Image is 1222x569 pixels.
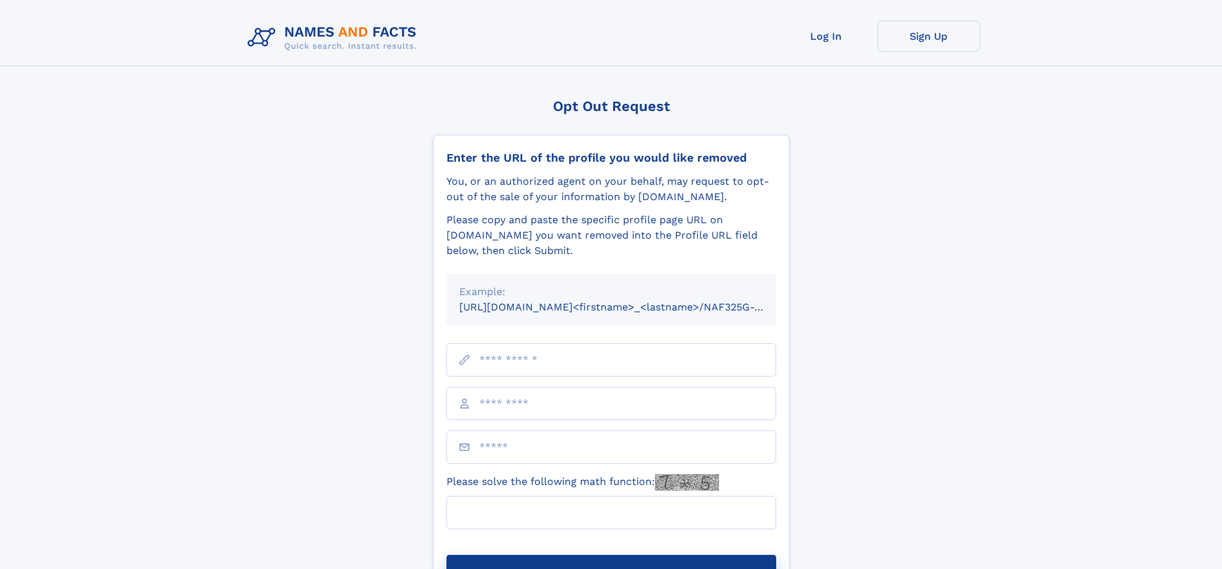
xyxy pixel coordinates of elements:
[446,474,719,491] label: Please solve the following math function:
[446,174,776,205] div: You, or an authorized agent on your behalf, may request to opt-out of the sale of your informatio...
[878,21,980,52] a: Sign Up
[446,151,776,165] div: Enter the URL of the profile you would like removed
[242,21,427,55] img: Logo Names and Facts
[459,301,801,313] small: [URL][DOMAIN_NAME]<firstname>_<lastname>/NAF325G-xxxxxxxx
[433,98,790,114] div: Opt Out Request
[775,21,878,52] a: Log In
[446,212,776,259] div: Please copy and paste the specific profile page URL on [DOMAIN_NAME] you want removed into the Pr...
[459,284,763,300] div: Example:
